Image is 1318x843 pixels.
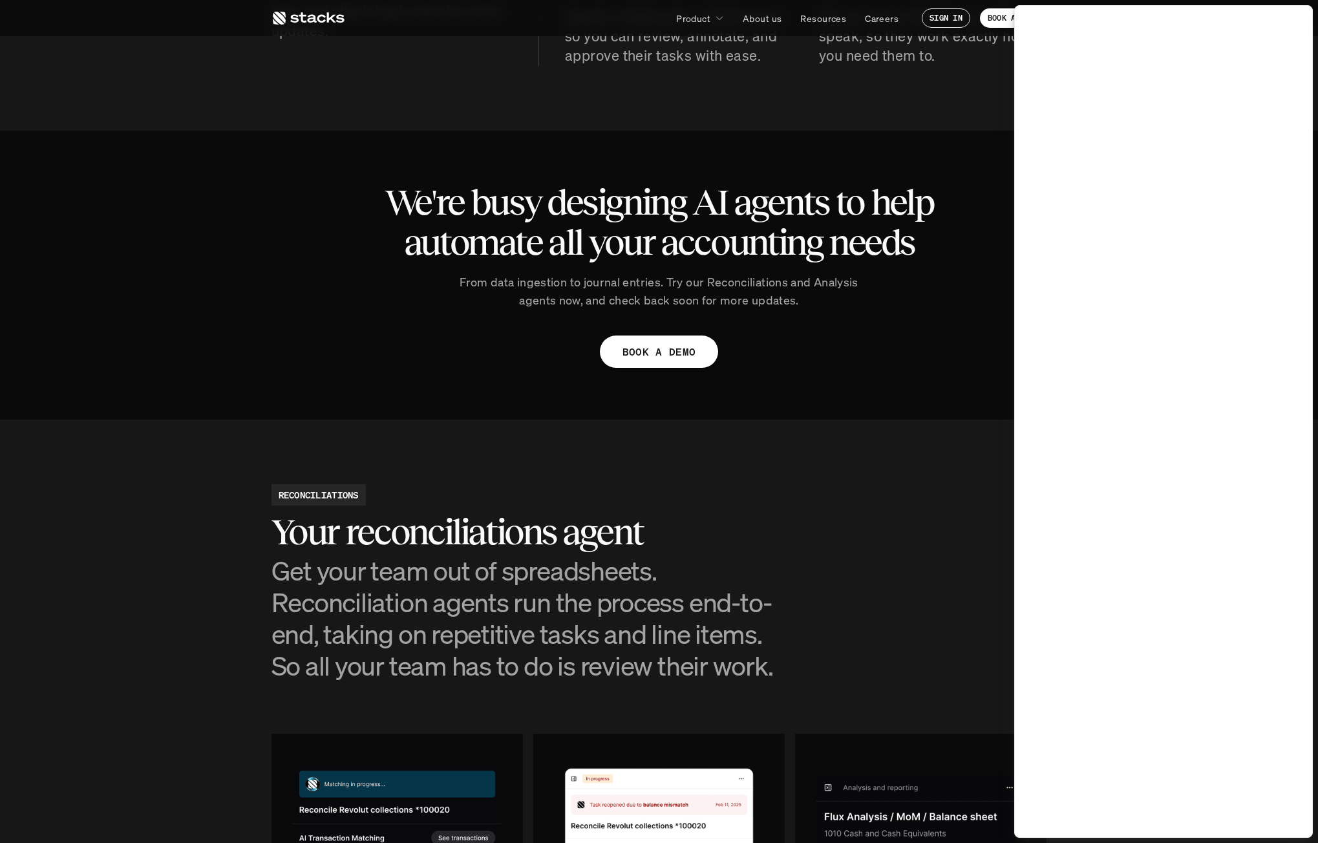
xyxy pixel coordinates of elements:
p: SIGN IN [930,14,962,23]
a: Resources [792,6,854,30]
a: Careers [857,6,906,30]
p: Careers [865,12,898,25]
h2: RECONCILIATIONS [279,488,359,502]
p: Set up and control how agents speak, so they work exactly how you need them to. [819,6,1047,66]
h2: We're busy designing AI agents to help automate all your accounting needs [375,182,944,262]
p: Product [676,12,710,25]
h2: Your reconciliations agent [271,512,789,552]
p: About us [743,12,781,25]
a: About us [735,6,789,30]
a: BOOK A DEMO [980,8,1047,28]
p: Resources [800,12,846,25]
a: BOOK A DEMO [600,336,719,368]
h3: Get your team out of spreadsheets. Reconciliation agents run the process end-to-end, taking on re... [271,555,789,682]
a: Privacy Policy [153,246,209,255]
p: Agents collaborate in Workspace, so you can review, annotate, and approve their tasks with ease. [565,6,793,66]
a: SIGN IN [922,8,970,28]
p: From data ingestion to journal entries. Try our Reconciliations and Analysis agents now, and chec... [449,273,869,310]
p: BOOK A DEMO [988,14,1039,23]
p: BOOK A DEMO [622,343,696,361]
